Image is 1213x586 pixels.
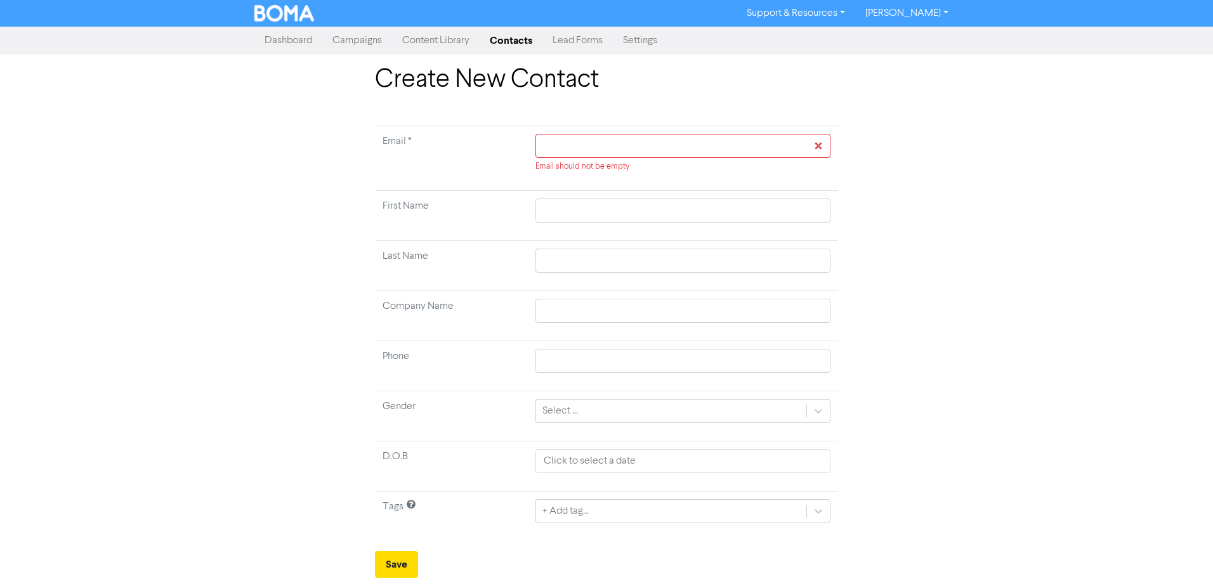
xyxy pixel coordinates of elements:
td: Company Name [375,291,528,341]
a: Campaigns [322,28,392,53]
button: Save [375,551,418,578]
a: Contacts [480,28,542,53]
div: Select ... [542,403,578,419]
a: Settings [613,28,667,53]
iframe: Chat Widget [1150,525,1213,586]
img: BOMA Logo [254,5,314,22]
td: Gender [375,391,528,441]
a: Dashboard [254,28,322,53]
div: Email should not be empty [535,160,830,173]
input: Click to select a date [535,449,830,473]
td: Phone [375,341,528,391]
a: Content Library [392,28,480,53]
a: Lead Forms [542,28,613,53]
td: Required [375,126,528,191]
td: D.O.B [375,441,528,492]
td: Last Name [375,241,528,291]
td: Tags [375,492,528,542]
a: [PERSON_NAME] [855,3,959,23]
div: + Add tag... [542,504,589,519]
a: Support & Resources [737,3,855,23]
h1: Create New Contact [375,65,838,95]
td: First Name [375,191,528,241]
